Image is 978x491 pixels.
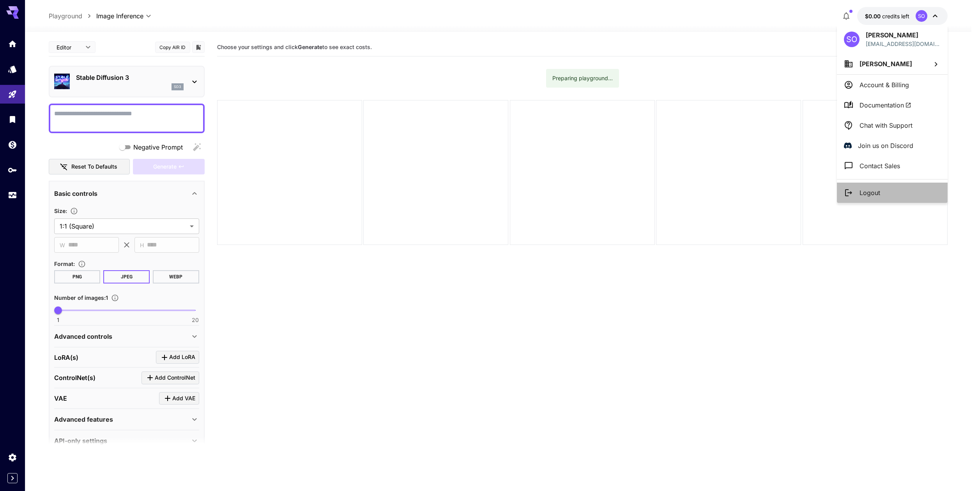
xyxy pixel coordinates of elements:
p: Join us on Discord [858,141,913,150]
p: [PERSON_NAME] [866,30,941,40]
span: [PERSON_NAME] [860,60,912,68]
div: sosojni2@gmail.com [866,40,941,48]
p: Chat with Support [860,121,913,130]
span: Documentation [860,100,911,110]
p: [EMAIL_ADDRESS][DOMAIN_NAME] [866,40,941,48]
p: Account & Billing [860,80,909,90]
p: Logout [860,188,880,197]
p: Contact Sales [860,161,900,171]
div: SO [844,32,860,47]
button: [PERSON_NAME] [837,53,948,74]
